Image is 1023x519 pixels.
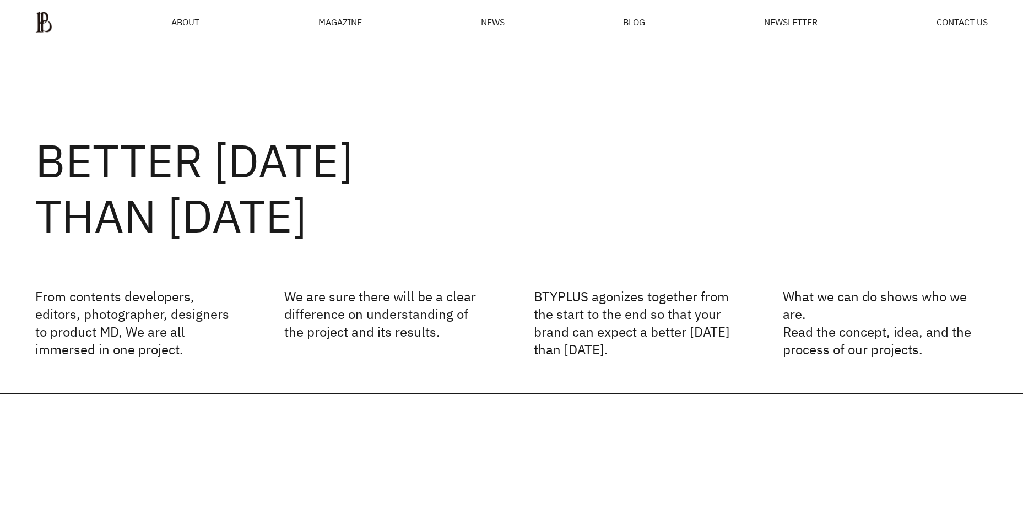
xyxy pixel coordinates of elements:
[35,11,52,33] img: ba379d5522eb3.png
[534,288,739,358] p: BTYPLUS agonizes together from the start to the end so that your brand can expect a better [DATE]...
[35,288,240,358] p: From contents developers, editors, photographer, designers to product MD, We are all immersed in ...
[481,18,505,26] a: NEWS
[937,18,988,26] a: CONTACT US
[171,18,199,26] a: ABOUT
[783,288,988,358] p: What we can do shows who we are. Read the concept, idea, and the process of our projects.
[284,288,489,358] p: We are sure there will be a clear difference on understanding of the project and its results.
[623,18,645,26] a: BLOG
[318,18,362,26] div: MAGAZINE
[35,133,988,244] h2: BETTER [DATE] THAN [DATE]
[764,18,818,26] a: NEWSLETTER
